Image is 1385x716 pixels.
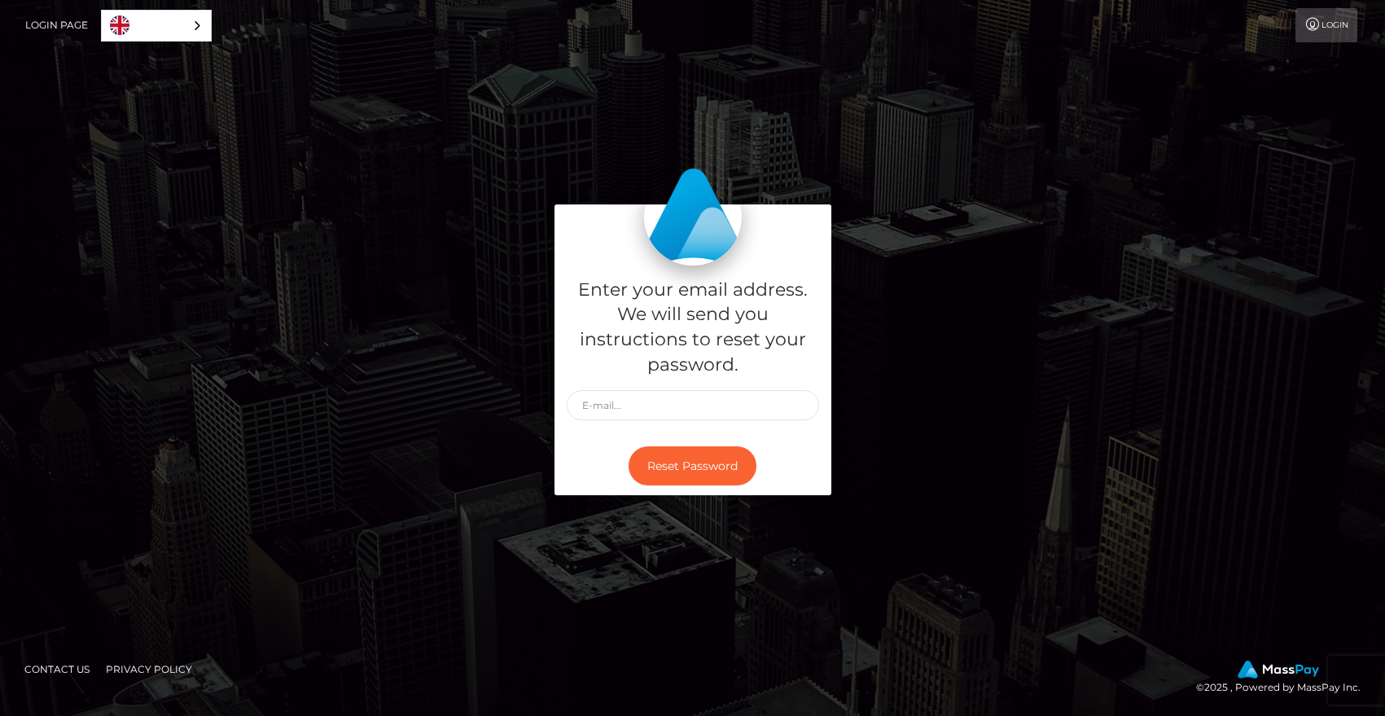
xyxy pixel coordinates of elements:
[629,446,756,486] button: Reset Password
[567,278,819,378] h5: Enter your email address. We will send you instructions to reset your password.
[1196,661,1373,696] div: © 2025 , Powered by MassPay Inc.
[567,390,819,420] input: E-mail...
[102,11,211,41] a: English
[101,10,212,42] div: Language
[99,657,199,682] a: Privacy Policy
[1238,661,1319,679] img: MassPay
[25,8,88,42] a: Login Page
[1295,8,1357,42] a: Login
[18,657,96,682] a: Contact Us
[644,168,742,266] img: MassPay Login
[101,10,212,42] aside: Language selected: English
